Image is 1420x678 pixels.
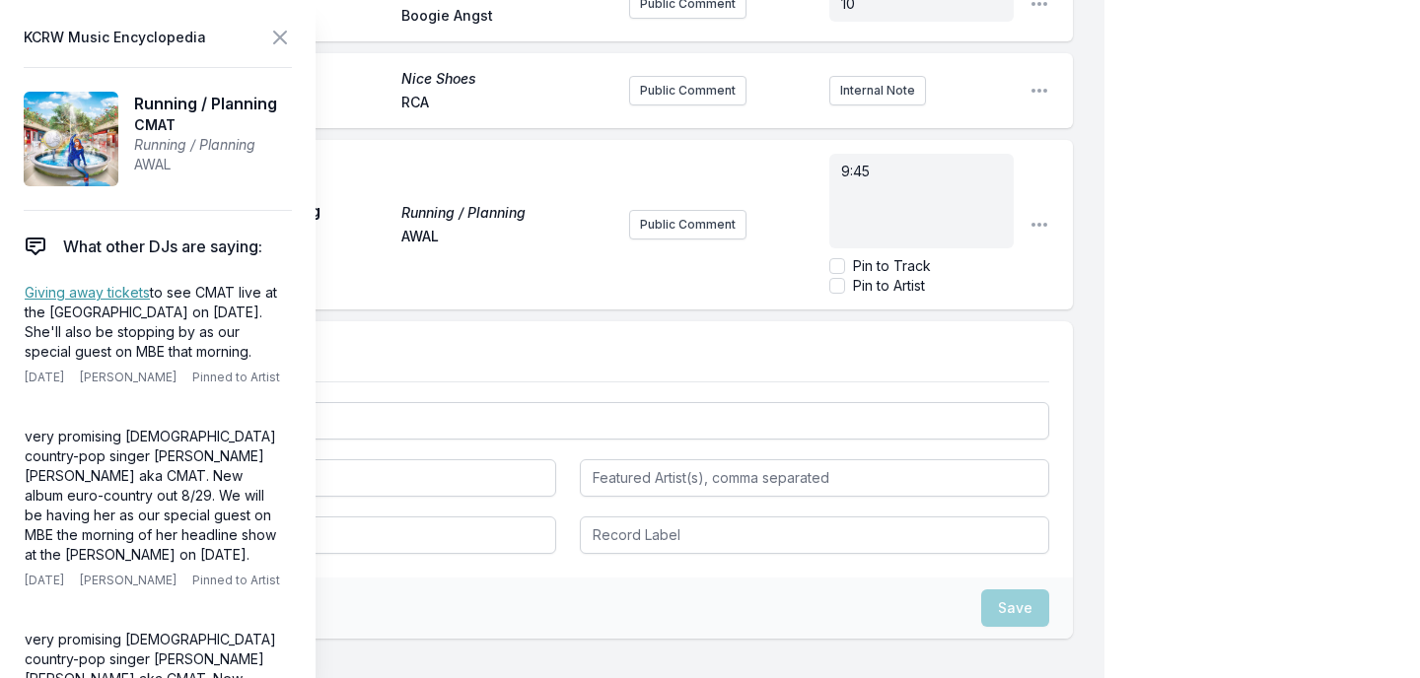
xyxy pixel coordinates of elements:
p: to see CMAT live at the [GEOGRAPHIC_DATA] on [DATE]. She'll also be stopping by as our special gu... [25,283,283,362]
label: Pin to Artist [853,276,925,296]
span: [PERSON_NAME] [80,573,177,588]
button: Internal Note [829,76,926,105]
img: Running / Planning [24,92,118,186]
button: Save [981,589,1049,627]
input: Album Title [87,516,556,554]
span: [PERSON_NAME] [80,370,177,385]
span: What other DJs are saying: [63,235,262,258]
span: 9:45 [841,163,870,179]
span: Pinned to Artist [192,573,280,588]
input: Artist [87,459,556,497]
span: [DATE] [25,370,64,385]
input: Featured Artist(s), comma separated [580,459,1049,497]
span: AWAL [134,155,277,174]
span: AWAL [401,227,613,250]
span: KCRW Music Encyclopedia [24,24,206,51]
a: Giving away tickets [25,284,150,301]
button: Public Comment [629,76,746,105]
span: [DATE] [25,573,64,588]
p: very promising [DEMOGRAPHIC_DATA] country-pop singer [PERSON_NAME] [PERSON_NAME] aka CMAT. New al... [25,427,283,565]
input: Track Title [87,402,1049,440]
span: Boogie Angst [401,6,613,30]
input: Record Label [580,516,1049,554]
span: Pinned to Artist [192,370,280,385]
span: RCA [401,93,613,116]
span: Running / Planning [134,92,277,115]
button: Public Comment [629,210,746,239]
button: Open playlist item options [1029,81,1049,101]
span: Running / Planning [401,203,613,223]
span: Running / Planning [134,135,277,155]
label: Pin to Track [853,256,931,276]
span: CMAT [134,115,277,135]
button: Open playlist item options [1029,215,1049,235]
span: Nice Shoes [401,69,613,89]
